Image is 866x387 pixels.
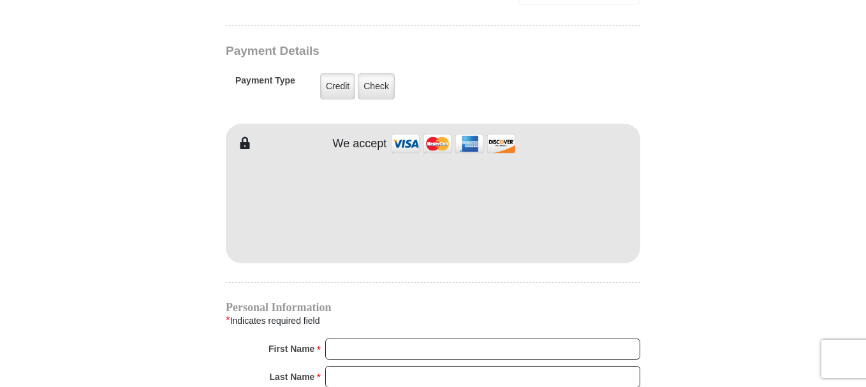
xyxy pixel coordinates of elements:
[226,312,640,329] div: Indicates required field
[226,44,551,59] h3: Payment Details
[358,73,395,99] label: Check
[333,137,387,151] h4: We accept
[270,368,315,386] strong: Last Name
[226,302,640,312] h4: Personal Information
[320,73,355,99] label: Credit
[390,130,517,157] img: credit cards accepted
[235,75,295,92] h5: Payment Type
[268,340,314,358] strong: First Name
